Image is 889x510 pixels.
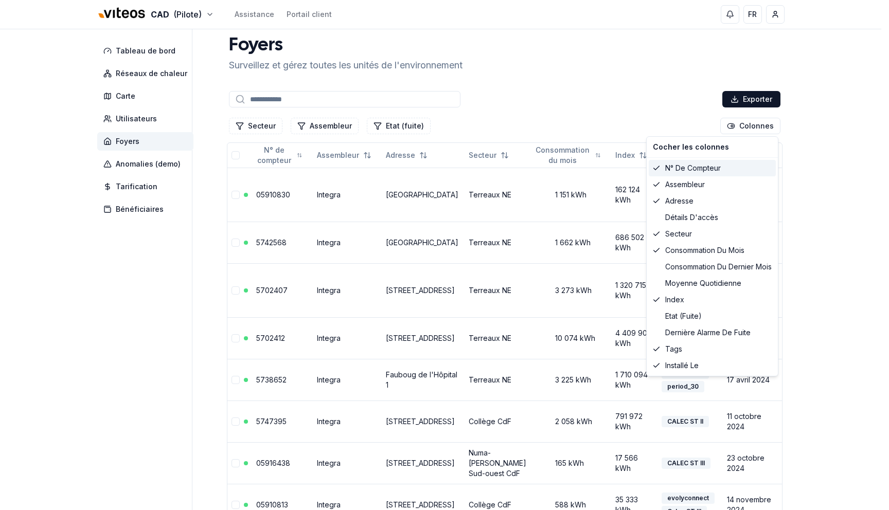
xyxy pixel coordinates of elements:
[649,193,776,209] div: Adresse
[649,308,776,324] div: Etat (fuite)
[649,160,776,176] div: N° de compteur
[649,324,776,341] div: Dernière alarme de fuite
[649,275,776,292] div: Moyenne quotidienne
[649,292,776,308] div: Index
[649,357,776,374] div: Installé le
[649,209,776,226] div: Détails d'accès
[646,136,778,376] div: Cocher les colonnes
[649,341,776,357] div: Tags
[649,226,776,242] div: Secteur
[649,259,776,275] div: Consommation du dernier mois
[649,242,776,259] div: Consommation du mois
[649,139,776,155] div: Cocher les colonnes
[649,176,776,193] div: Assembleur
